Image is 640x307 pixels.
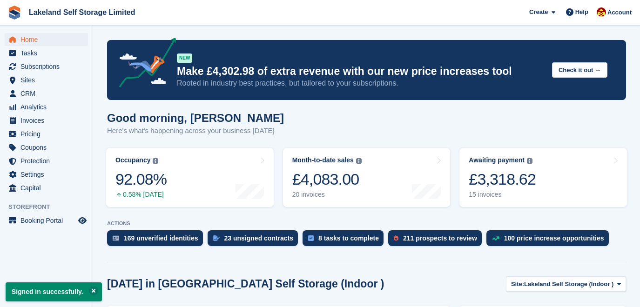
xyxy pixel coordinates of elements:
[113,235,119,241] img: verify_identity-adf6edd0f0f0b5bbfe63781bf79b02c33cf7c696d77639b501bdc392416b5a36.svg
[459,148,627,207] a: Awaiting payment £3,318.62 15 invoices
[575,7,588,17] span: Help
[388,230,486,251] a: 211 prospects to review
[20,87,76,100] span: CRM
[5,73,88,87] a: menu
[292,170,362,189] div: £4,083.00
[20,154,76,167] span: Protection
[213,235,220,241] img: contract_signature_icon-13c848040528278c33f63329250d36e43548de30e8caae1d1a13099fd9432cc5.svg
[5,114,88,127] a: menu
[20,181,76,194] span: Capital
[107,126,284,136] p: Here's what's happening across your business [DATE]
[5,181,88,194] a: menu
[115,170,167,189] div: 92.08%
[224,234,294,242] div: 23 unsigned contracts
[25,5,139,20] a: Lakeland Self Storage Limited
[20,33,76,46] span: Home
[303,230,388,251] a: 8 tasks to complete
[5,100,88,113] a: menu
[107,230,208,251] a: 169 unverified identities
[20,168,76,181] span: Settings
[5,47,88,60] a: menu
[524,280,613,289] span: Lakeland Self Storage (Indoor )
[107,112,284,124] h1: Good morning, [PERSON_NAME]
[177,53,192,63] div: NEW
[469,191,536,199] div: 15 invoices
[403,234,477,242] div: 211 prospects to review
[20,127,76,140] span: Pricing
[115,156,150,164] div: Occupancy
[529,7,548,17] span: Create
[5,154,88,167] a: menu
[5,87,88,100] a: menu
[77,215,88,226] a: Preview store
[511,280,524,289] span: Site:
[504,234,604,242] div: 100 price increase opportunities
[527,158,532,164] img: icon-info-grey-7440780725fd019a000dd9b08b2336e03edf1995a4989e88bcd33f0948082b44.svg
[20,141,76,154] span: Coupons
[308,235,314,241] img: task-75834270c22a3079a89374b754ae025e5fb1db73e45f91037f5363f120a921f8.svg
[5,33,88,46] a: menu
[486,230,613,251] a: 100 price increase opportunities
[177,78,545,88] p: Rooted in industry best practices, but tailored to your subscriptions.
[124,234,198,242] div: 169 unverified identities
[107,220,626,227] p: ACTIONS
[177,65,545,78] p: Make £4,302.98 of extra revenue with our new price increases tool
[394,235,398,241] img: prospect-51fa495bee0391a8d652442698ab0144808aea92771e9ea1ae160a38d050c398.svg
[20,214,76,227] span: Booking Portal
[111,38,176,91] img: price-adjustments-announcement-icon-8257ccfd72463d97f412b2fc003d46551f7dbcb40ab6d574587a9cd5c0d94...
[8,202,93,212] span: Storefront
[292,191,362,199] div: 20 invoices
[107,278,384,290] h2: [DATE] in [GEOGRAPHIC_DATA] Self Storage (Indoor )
[492,236,499,240] img: price_increase_opportunities-93ffe204e8149a01c8c9dc8f82e8f89637d9d84a8eef4429ea346261dce0b2c0.svg
[356,158,362,164] img: icon-info-grey-7440780725fd019a000dd9b08b2336e03edf1995a4989e88bcd33f0948082b44.svg
[20,47,76,60] span: Tasks
[283,148,451,207] a: Month-to-date sales £4,083.00 20 invoices
[597,7,606,17] img: Diane Carney
[208,230,303,251] a: 23 unsigned contracts
[106,148,274,207] a: Occupancy 92.08% 0.58% [DATE]
[5,60,88,73] a: menu
[6,282,102,301] p: Signed in successfully.
[5,214,88,227] a: menu
[153,158,158,164] img: icon-info-grey-7440780725fd019a000dd9b08b2336e03edf1995a4989e88bcd33f0948082b44.svg
[20,114,76,127] span: Invoices
[506,276,626,292] button: Site: Lakeland Self Storage (Indoor )
[469,156,525,164] div: Awaiting payment
[318,234,379,242] div: 8 tasks to complete
[7,6,21,20] img: stora-icon-8386f47178a22dfd0bd8f6a31ec36ba5ce8667c1dd55bd0f319d3a0aa187defe.svg
[20,60,76,73] span: Subscriptions
[20,100,76,113] span: Analytics
[5,127,88,140] a: menu
[5,168,88,181] a: menu
[20,73,76,87] span: Sites
[292,156,354,164] div: Month-to-date sales
[5,141,88,154] a: menu
[552,62,607,78] button: Check it out →
[469,170,536,189] div: £3,318.62
[115,191,167,199] div: 0.58% [DATE]
[607,8,632,17] span: Account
